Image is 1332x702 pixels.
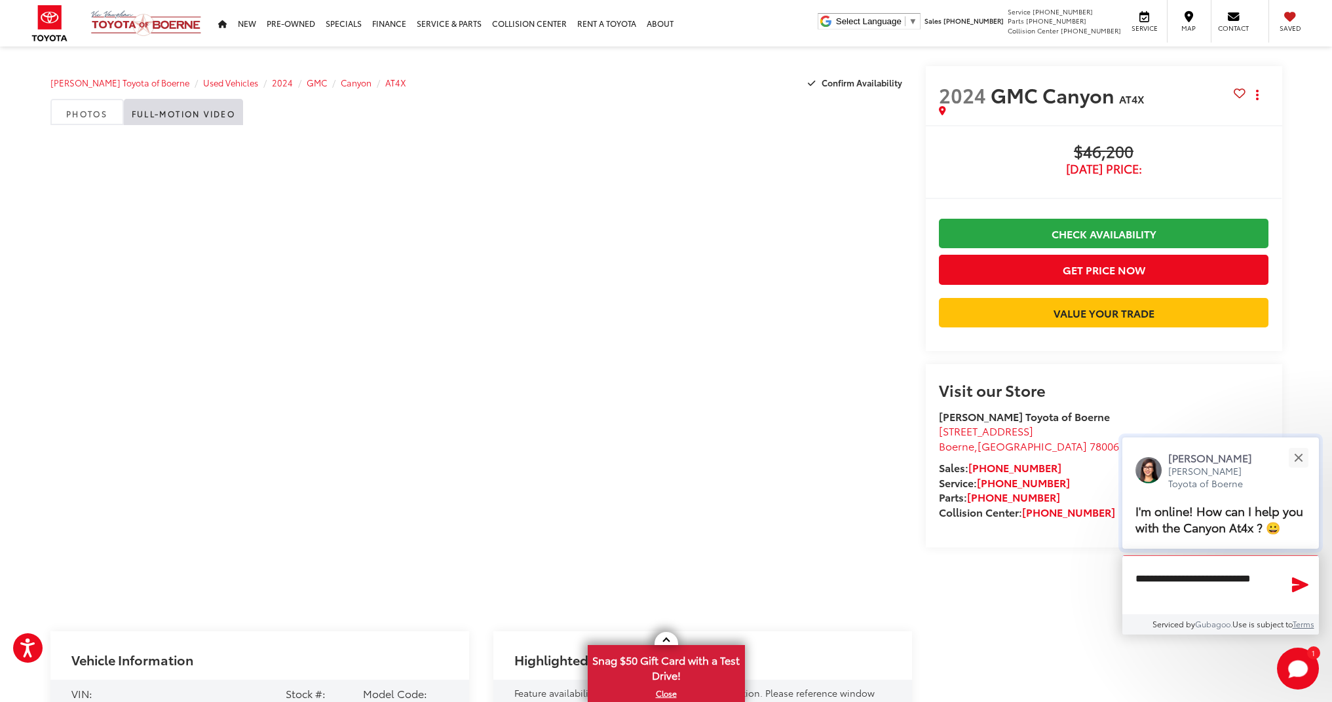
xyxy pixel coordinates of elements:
[272,77,293,88] a: 2024
[1033,7,1093,16] span: [PHONE_NUMBER]
[1022,504,1115,519] a: [PHONE_NUMBER]
[939,162,1269,175] span: [DATE] Price:
[1277,648,1319,690] svg: Start Chat
[1276,24,1304,33] span: Saved
[939,143,1269,162] span: $46,200
[939,438,1119,453] span: ,
[514,652,645,667] h2: Highlighted Features
[90,10,202,37] img: Vic Vaughan Toyota of Boerne
[909,16,917,26] span: ▼
[939,504,1115,519] strong: Collision Center:
[1090,438,1119,453] span: 78006
[1061,26,1121,35] span: [PHONE_NUMBER]
[939,298,1269,327] a: Value Your Trade
[939,81,986,109] span: 2024
[939,219,1269,248] a: Check Availability
[71,652,193,667] h2: Vehicle Information
[943,16,1004,26] span: [PHONE_NUMBER]
[978,438,1087,453] span: [GEOGRAPHIC_DATA]
[1174,24,1203,33] span: Map
[1293,618,1314,629] a: Terms
[1312,650,1315,656] span: 1
[1232,618,1293,629] span: Use is subject to
[1277,648,1319,690] button: Toggle Chat Window
[977,475,1070,490] a: [PHONE_NUMBER]
[71,686,92,701] span: VIN:
[307,77,327,88] a: GMC
[939,423,1033,438] span: [STREET_ADDRESS]
[939,381,1269,398] h2: Visit our Store
[1152,618,1195,629] span: Serviced by
[1008,16,1024,26] span: Parts
[50,99,124,125] a: Photos
[939,423,1119,453] a: [STREET_ADDRESS] Boerne,[GEOGRAPHIC_DATA] 78006
[124,99,244,125] a: Full-Motion Video
[939,438,974,453] span: Boerne
[1286,572,1314,599] button: Send Message
[939,460,1061,475] strong: Sales:
[363,686,427,701] span: Model Code:
[203,77,258,88] a: Used Vehicles
[924,16,942,26] span: Sales
[1195,618,1232,629] a: Gubagoo.
[1168,465,1265,490] p: [PERSON_NAME] Toyota of Boerne
[1130,24,1159,33] span: Service
[967,489,1060,504] a: [PHONE_NUMBER]
[1008,26,1059,35] span: Collision Center
[385,77,406,88] a: AT4X
[341,77,371,88] a: Canyon
[1256,90,1259,100] span: dropdown dots
[1008,7,1031,16] span: Service
[1122,555,1319,614] textarea: Type your message
[1026,16,1086,26] span: [PHONE_NUMBER]
[991,81,1119,109] span: GMC Canyon
[50,77,189,88] a: [PERSON_NAME] Toyota of Boerne
[1119,91,1145,106] span: AT4X
[1122,437,1319,635] div: Close[PERSON_NAME][PERSON_NAME] Toyota of BoerneI'm online! How can I help you with the Canyon At...
[939,255,1269,284] button: Get Price Now
[939,489,1060,504] strong: Parts:
[286,686,326,701] span: Stock #:
[836,16,902,26] span: Select Language
[822,77,902,88] span: Confirm Availability
[801,71,913,94] button: Confirm Availability
[968,460,1061,475] a: [PHONE_NUMBER]
[1135,502,1303,536] span: I'm online! How can I help you with the Canyon At4x ? 😀
[836,16,917,26] a: Select Language​
[1246,83,1268,106] button: Actions
[939,409,1110,424] strong: [PERSON_NAME] Toyota of Boerne
[1168,451,1265,465] p: [PERSON_NAME]
[1218,24,1249,33] span: Contact
[939,475,1070,490] strong: Service:
[1284,444,1312,472] button: Close
[589,646,744,686] span: Snag $50 Gift Card with a Test Drive!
